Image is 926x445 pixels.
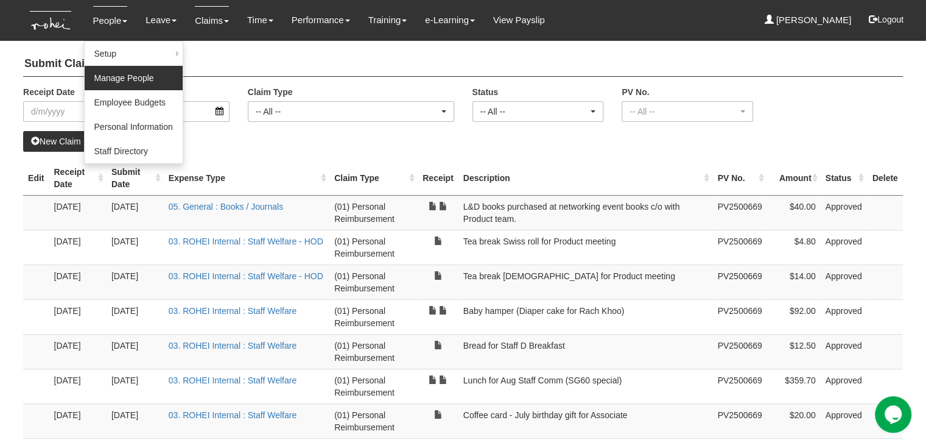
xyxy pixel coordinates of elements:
td: Coffee card - July birthday gift for Associate [458,404,713,438]
button: -- All -- [472,101,604,122]
td: Tea break [DEMOGRAPHIC_DATA] for Product meeting [458,265,713,299]
td: (01) Personal Reimbursement [329,265,418,299]
label: Status [472,86,499,98]
a: 03. ROHEI Internal : Staff Welfare [169,306,296,316]
td: (01) Personal Reimbursement [329,299,418,334]
td: [DATE] [49,265,106,299]
a: Time [247,6,273,34]
td: PV2500669 [712,265,766,299]
a: Manage People [85,66,183,90]
td: PV2500669 [712,404,766,438]
button: -- All -- [248,101,454,122]
td: PV2500669 [712,369,766,404]
th: PV No. : activate to sort column ascending [712,161,766,196]
h4: Submit Claims [23,52,903,77]
td: $20.00 [767,404,821,438]
td: [DATE] [107,404,164,438]
a: 03. ROHEI Internal : Staff Welfare [169,410,296,420]
th: Receipt Date : activate to sort column ascending [49,161,106,196]
button: -- All -- [622,101,753,122]
a: Performance [292,6,350,34]
th: Edit [23,161,49,196]
a: Staff Directory [85,139,183,163]
div: -- All -- [256,105,439,118]
a: 03. ROHEI Internal : Staff Welfare [169,376,296,385]
td: Lunch for Aug Staff Comm (SG60 special) [458,369,713,404]
a: People [93,6,128,35]
td: $4.80 [767,230,821,265]
th: Description : activate to sort column ascending [458,161,713,196]
a: [PERSON_NAME] [765,6,852,34]
td: [DATE] [107,299,164,334]
td: [DATE] [49,195,106,230]
th: Submit Date : activate to sort column ascending [107,161,164,196]
td: [DATE] [49,299,106,334]
a: Leave [146,6,177,34]
a: 05. General : Books / Journals [169,202,283,212]
a: Personal Information [85,115,183,139]
th: Status : activate to sort column ascending [821,161,868,196]
div: -- All -- [480,105,589,118]
td: L&D books purchased at networking event books c/o with Product team. [458,195,713,230]
td: (01) Personal Reimbursement [329,404,418,438]
a: Employee Budgets [85,90,183,115]
td: [DATE] [49,334,106,369]
td: $359.70 [767,369,821,404]
a: New Claim [23,131,89,152]
td: Baby hamper (Diaper cake for Rach Khoo) [458,299,713,334]
td: Approved [821,404,868,438]
td: [DATE] [107,230,164,265]
label: Claim Type [248,86,293,98]
td: (01) Personal Reimbursement [329,369,418,404]
td: [DATE] [49,404,106,438]
a: 03. ROHEI Internal : Staff Welfare [169,341,296,351]
a: Training [368,6,407,34]
div: -- All -- [630,105,738,118]
td: [DATE] [107,265,164,299]
td: Approved [821,230,868,265]
td: $12.50 [767,334,821,369]
td: Approved [821,334,868,369]
a: 03. ROHEI Internal : Staff Welfare - HOD [169,237,323,246]
td: Approved [821,299,868,334]
td: $14.00 [767,265,821,299]
td: Approved [821,265,868,299]
td: PV2500669 [712,230,766,265]
td: PV2500669 [712,195,766,230]
a: Claims [195,6,229,35]
td: Approved [821,369,868,404]
iframe: chat widget [875,396,914,433]
td: (01) Personal Reimbursement [329,195,418,230]
td: $92.00 [767,299,821,334]
td: (01) Personal Reimbursement [329,230,418,265]
th: Amount : activate to sort column ascending [767,161,821,196]
label: PV No. [622,86,649,98]
th: Delete [867,161,903,196]
td: [DATE] [107,369,164,404]
td: (01) Personal Reimbursement [329,334,418,369]
label: Receipt Date [23,86,75,98]
th: Expense Type : activate to sort column ascending [164,161,329,196]
a: e-Learning [425,6,475,34]
a: Setup [85,41,183,66]
td: [DATE] [107,334,164,369]
th: Claim Type : activate to sort column ascending [329,161,418,196]
input: d/m/yyyy [23,101,120,122]
th: Receipt [418,161,458,196]
td: $40.00 [767,195,821,230]
a: 03. ROHEI Internal : Staff Welfare - HOD [169,271,323,281]
td: [DATE] [49,369,106,404]
td: Tea break Swiss roll for Product meeting [458,230,713,265]
td: Approved [821,195,868,230]
a: View Payslip [493,6,545,34]
td: [DATE] [49,230,106,265]
td: [DATE] [107,195,164,230]
td: Bread for Staff D Breakfast [458,334,713,369]
td: PV2500669 [712,299,766,334]
button: Logout [860,5,912,34]
td: PV2500669 [712,334,766,369]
